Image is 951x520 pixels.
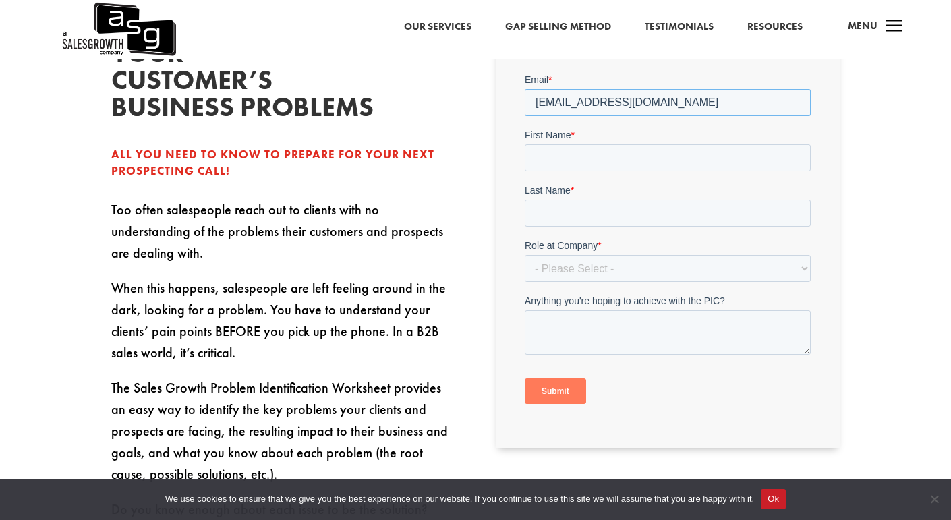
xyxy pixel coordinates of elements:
[848,19,877,32] span: Menu
[111,199,455,277] p: Too often salespeople reach out to clients with no understanding of the problems their customers ...
[505,18,611,36] a: Gap Selling Method
[165,492,754,506] span: We use cookies to ensure that we give you the best experience on our website. If you continue to ...
[645,18,714,36] a: Testimonials
[881,13,908,40] span: a
[111,147,455,179] div: All you need to know to prepare for your next prospecting call!
[525,73,811,426] iframe: Form 0
[747,18,803,36] a: Resources
[111,377,455,498] p: The Sales Growth Problem Identification Worksheet provides an easy way to identify the key proble...
[927,492,941,506] span: No
[761,489,786,509] button: Ok
[111,13,314,127] h2: Diagnose your customer’s business problems
[111,277,455,377] p: When this happens, salespeople are left feeling around in the dark, looking for a problem. You ha...
[404,18,471,36] a: Our Services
